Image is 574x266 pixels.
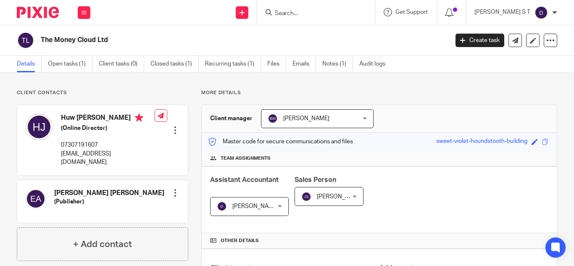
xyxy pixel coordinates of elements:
h4: [PERSON_NAME] [PERSON_NAME] [54,189,164,198]
p: More details [201,90,557,96]
span: Other details [221,237,259,244]
a: Audit logs [359,56,392,72]
p: 07307191607 [61,141,155,149]
p: Master code for secure communications and files [208,137,353,146]
p: [PERSON_NAME] S T [474,8,530,16]
img: Pixie [17,7,59,18]
a: Create task [456,34,504,47]
h4: Huw [PERSON_NAME] [61,113,155,124]
input: Search [274,10,350,18]
h4: + Add contact [73,238,132,251]
a: Open tasks (1) [48,56,92,72]
div: sweet-violet-houndstooth-building [436,137,527,147]
img: svg%3E [535,6,548,19]
i: Primary [135,113,143,122]
span: Team assignments [221,155,271,162]
span: [PERSON_NAME] [317,194,363,200]
img: svg%3E [17,32,34,49]
img: svg%3E [301,192,311,202]
p: [EMAIL_ADDRESS][DOMAIN_NAME] [61,150,155,167]
h5: (Online Director) [61,124,155,132]
img: svg%3E [217,201,227,211]
span: [PERSON_NAME] [283,116,329,121]
a: Recurring tasks (1) [205,56,261,72]
p: Client contacts [17,90,188,96]
span: Sales Person [295,176,336,183]
img: svg%3E [26,113,53,140]
span: [PERSON_NAME] S T [232,203,288,209]
span: Assistant Accountant [210,176,279,183]
h3: Client manager [210,114,253,123]
img: svg%3E [26,189,46,209]
a: Closed tasks (1) [150,56,199,72]
h5: (Publisher) [54,198,164,206]
span: Get Support [395,9,428,15]
a: Client tasks (0) [99,56,144,72]
a: Details [17,56,42,72]
a: Notes (1) [322,56,353,72]
a: Emails [292,56,316,72]
a: Files [267,56,286,72]
img: svg%3E [268,113,278,124]
h2: The Money Cloud Ltd [41,36,363,45]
